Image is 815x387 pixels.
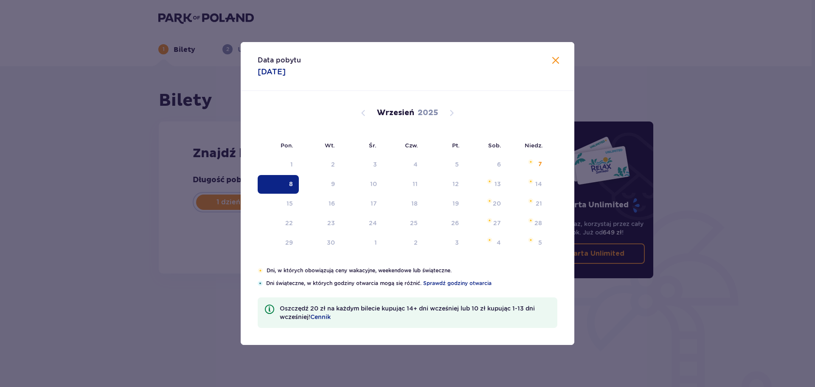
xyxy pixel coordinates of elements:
td: piątek, 3 października 2025 [424,234,465,252]
div: 16 [329,199,335,208]
td: sobota, 20 września 2025 [465,195,507,213]
div: 1 [290,160,293,169]
td: niedziela, 28 września 2025 [507,214,548,233]
div: 22 [285,219,293,227]
small: Sob. [488,142,501,149]
td: środa, 17 września 2025 [341,195,383,213]
small: Wt. [325,142,335,149]
div: 26 [451,219,459,227]
div: 27 [493,219,501,227]
td: piątek, 19 września 2025 [424,195,465,213]
div: 19 [452,199,459,208]
td: czwartek, 25 września 2025 [383,214,424,233]
td: sobota, 4 października 2025 [465,234,507,252]
div: 10 [370,180,377,188]
div: 29 [285,238,293,247]
div: 4 [413,160,418,169]
td: niedziela, 14 września 2025 [507,175,548,194]
td: poniedziałek, 15 września 2025 [258,195,299,213]
td: czwartek, 11 września 2025 [383,175,424,194]
small: Czw. [405,142,418,149]
td: niedziela, 21 września 2025 [507,195,548,213]
td: Not available. piątek, 5 września 2025 [424,155,465,174]
div: 15 [287,199,293,208]
small: Pt. [452,142,460,149]
td: Not available. sobota, 6 września 2025 [465,155,507,174]
td: piątek, 12 września 2025 [424,175,465,194]
td: niedziela, 7 września 2025 [507,155,548,174]
div: 2 [331,160,335,169]
div: 2 [414,238,418,247]
div: 1 [374,238,377,247]
td: poniedziałek, 22 września 2025 [258,214,299,233]
p: Dni, w których obowiązują ceny wakacyjne, weekendowe lub świąteczne. [267,267,557,274]
div: 3 [455,238,459,247]
td: środa, 10 września 2025 [341,175,383,194]
div: 6 [497,160,501,169]
td: czwartek, 2 października 2025 [383,234,424,252]
td: sobota, 13 września 2025 [465,175,507,194]
div: 23 [327,219,335,227]
div: 12 [452,180,459,188]
div: 5 [455,160,459,169]
td: czwartek, 18 września 2025 [383,195,424,213]
small: Niedz. [525,142,543,149]
div: 11 [413,180,418,188]
small: Śr. [369,142,377,149]
td: wtorek, 30 września 2025 [299,234,341,252]
td: wtorek, 9 września 2025 [299,175,341,194]
div: 4 [497,238,501,247]
td: wtorek, 16 września 2025 [299,195,341,213]
td: Not available. środa, 3 września 2025 [341,155,383,174]
div: 18 [411,199,418,208]
div: 30 [327,238,335,247]
td: Not available. poniedziałek, 1 września 2025 [258,155,299,174]
small: Pon. [281,142,293,149]
div: 25 [410,219,418,227]
td: wtorek, 23 września 2025 [299,214,341,233]
td: Not available. wtorek, 2 września 2025 [299,155,341,174]
div: Calendar [241,91,574,267]
div: 13 [495,180,501,188]
div: 9 [331,180,335,188]
td: niedziela, 5 października 2025 [507,234,548,252]
div: 24 [369,219,377,227]
div: 17 [371,199,377,208]
div: 20 [493,199,501,208]
td: piątek, 26 września 2025 [424,214,465,233]
td: poniedziałek, 29 września 2025 [258,234,299,252]
div: 3 [373,160,377,169]
td: Not available. czwartek, 4 września 2025 [383,155,424,174]
td: środa, 24 września 2025 [341,214,383,233]
td: środa, 1 października 2025 [341,234,383,252]
td: Selected. poniedziałek, 8 września 2025 [258,175,299,194]
div: 8 [289,180,293,188]
td: sobota, 27 września 2025 [465,214,507,233]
